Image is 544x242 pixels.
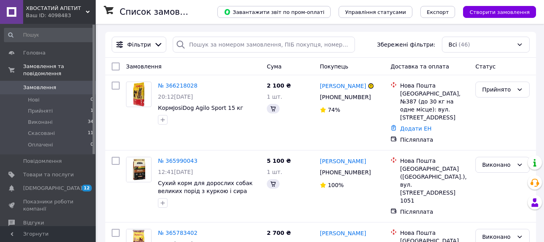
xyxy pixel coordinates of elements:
span: Замовлення [23,84,56,91]
a: Сухий корм для дорослих собак великих порід з куркою і сира камбала Acana Adult Large Breed Recip... [158,180,254,210]
span: 0 [91,96,93,103]
span: Замовлення [126,63,162,70]
span: 20:12[DATE] [158,94,193,100]
span: (46) [459,41,470,48]
div: Нова Пошта [400,157,469,165]
span: Прийняті [28,107,53,115]
span: 12:41[DATE] [158,169,193,175]
span: 74% [328,107,340,113]
span: Показники роботи компанії [23,198,74,213]
button: Створити замовлення [463,6,536,18]
a: [PERSON_NAME] [320,82,366,90]
div: Прийнято [482,85,513,94]
span: Повідомлення [23,158,62,165]
div: Виконано [482,232,513,241]
span: 5 100 ₴ [267,158,291,164]
span: Фільтри [127,41,151,49]
a: Фото товару [126,82,152,107]
h1: Список замовлень [120,7,201,17]
span: Cума [267,63,282,70]
span: ХВОСТАТИЙ АПЕТИТ [26,5,86,12]
span: 2 700 ₴ [267,230,291,236]
span: 12 [82,185,92,191]
button: Завантажити звіт по пром-оплаті [217,6,331,18]
span: Експорт [427,9,449,15]
span: 1 шт. [267,169,282,175]
span: 1 [91,107,93,115]
a: Додати ЕН [400,125,432,132]
button: Управління статусами [339,6,412,18]
a: Створити замовлення [455,8,536,15]
span: Створити замовлення [469,9,530,15]
span: Відгуки [23,219,44,226]
div: Виконано [482,160,513,169]
span: Замовлення та повідомлення [23,63,96,77]
span: Головна [23,49,45,57]
div: [GEOGRAPHIC_DATA] ([GEOGRAPHIC_DATA].), вул. [STREET_ADDRESS] 1051 [400,165,469,205]
a: № 365783402 [158,230,197,236]
span: Виконані [28,119,53,126]
img: Фото товару [133,82,144,107]
img: Фото товару [126,157,151,182]
div: [PHONE_NUMBER] [318,167,373,178]
span: 1 шт. [267,94,282,100]
button: Експорт [420,6,455,18]
span: Покупець [320,63,348,70]
span: 34 [88,119,93,126]
a: [PERSON_NAME] [320,157,366,165]
div: Післяплата [400,208,469,216]
span: 100% [328,182,344,188]
div: Нова Пошта [400,229,469,237]
span: Завантажити звіт по пром-оплаті [224,8,324,16]
div: Післяплата [400,136,469,144]
span: Управління статусами [345,9,406,15]
a: Фото товару [126,157,152,182]
input: Пошук [4,28,94,42]
span: 2 100 ₴ [267,82,291,89]
a: № 366218028 [158,82,197,89]
div: [GEOGRAPHIC_DATA], №387 (до 30 кг на одне місце): вул. [STREET_ADDRESS] [400,90,469,121]
span: Оплачені [28,141,53,148]
span: Доставка та оплата [390,63,449,70]
span: 11 [88,130,93,137]
span: Нові [28,96,39,103]
div: Нова Пошта [400,82,469,90]
span: 0 [91,141,93,148]
span: Статус [475,63,496,70]
input: Пошук за номером замовлення, ПІБ покупця, номером телефону, Email, номером накладної [173,37,355,53]
div: Ваш ID: 4098483 [26,12,96,19]
div: [PHONE_NUMBER] [318,92,373,103]
a: КормJosiDog Agilo Sport 15 кг [158,105,243,111]
a: № 365990043 [158,158,197,164]
span: Збережені фільтри: [377,41,435,49]
span: [DEMOGRAPHIC_DATA] [23,185,82,192]
span: Товари та послуги [23,171,74,178]
span: Скасовані [28,130,55,137]
a: [PERSON_NAME] [320,229,366,237]
span: Всі [449,41,457,49]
